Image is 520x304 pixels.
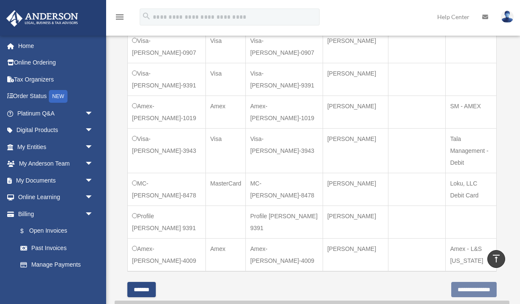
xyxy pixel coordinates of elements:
td: Visa-[PERSON_NAME]-0907 [128,31,206,63]
img: User Pic [501,11,514,23]
span: arrow_drop_down [85,105,102,122]
td: Amex-[PERSON_NAME]-1019 [246,96,323,129]
img: Anderson Advisors Platinum Portal [4,10,81,27]
a: vertical_align_top [487,250,505,268]
a: $Open Invoices [12,222,98,240]
td: Visa [206,31,246,63]
i: search [142,11,151,21]
a: Online Ordering [6,54,106,71]
a: My Documentsarrow_drop_down [6,172,106,189]
td: [PERSON_NAME] [323,31,388,63]
td: Amex - L&S [US_STATE] [446,239,497,272]
td: Amex [206,96,246,129]
a: My Anderson Teamarrow_drop_down [6,155,106,172]
td: MC-[PERSON_NAME]-8478 [128,173,206,206]
a: Platinum Q&Aarrow_drop_down [6,105,106,122]
td: [PERSON_NAME] [323,129,388,173]
a: Home [6,37,106,54]
td: [PERSON_NAME] [323,239,388,272]
a: Digital Productsarrow_drop_down [6,122,106,139]
td: Loku, LLC Debit Card [446,173,497,206]
span: $ [25,226,29,236]
div: NEW [49,90,67,103]
a: My Entitiesarrow_drop_down [6,138,106,155]
td: SM - AMEX [446,96,497,129]
td: Profile [PERSON_NAME] 9391 [246,206,323,239]
td: MC-[PERSON_NAME]-8478 [246,173,323,206]
td: Profile [PERSON_NAME] 9391 [128,206,206,239]
a: Manage Payments [12,256,102,273]
td: Amex-[PERSON_NAME]-4009 [128,239,206,272]
a: Order StatusNEW [6,88,106,105]
td: Amex [206,239,246,272]
td: [PERSON_NAME] [323,96,388,129]
a: Events Calendar [6,273,106,290]
td: Visa-[PERSON_NAME]-9391 [128,63,206,96]
td: Tala Management - Debit [446,129,497,173]
span: arrow_drop_down [85,122,102,139]
td: Visa-[PERSON_NAME]-3943 [246,129,323,173]
a: Tax Organizers [6,71,106,88]
td: MasterCard [206,173,246,206]
td: [PERSON_NAME] [323,173,388,206]
td: Visa-[PERSON_NAME]-3943 [128,129,206,173]
a: Online Learningarrow_drop_down [6,189,106,206]
td: Visa [206,63,246,96]
span: arrow_drop_down [85,138,102,156]
td: Amex-[PERSON_NAME]-4009 [246,239,323,272]
td: Visa-[PERSON_NAME]-0907 [246,31,323,63]
i: vertical_align_top [491,253,501,264]
a: Past Invoices [12,239,102,256]
span: arrow_drop_down [85,189,102,206]
td: [PERSON_NAME] [323,206,388,239]
td: [PERSON_NAME] [323,63,388,96]
td: Visa-[PERSON_NAME]-9391 [246,63,323,96]
span: arrow_drop_down [85,205,102,223]
i: menu [115,12,125,22]
a: menu [115,15,125,22]
a: Billingarrow_drop_down [6,205,102,222]
td: Visa [206,129,246,173]
td: Amex-[PERSON_NAME]-1019 [128,96,206,129]
span: arrow_drop_down [85,155,102,173]
span: arrow_drop_down [85,172,102,189]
